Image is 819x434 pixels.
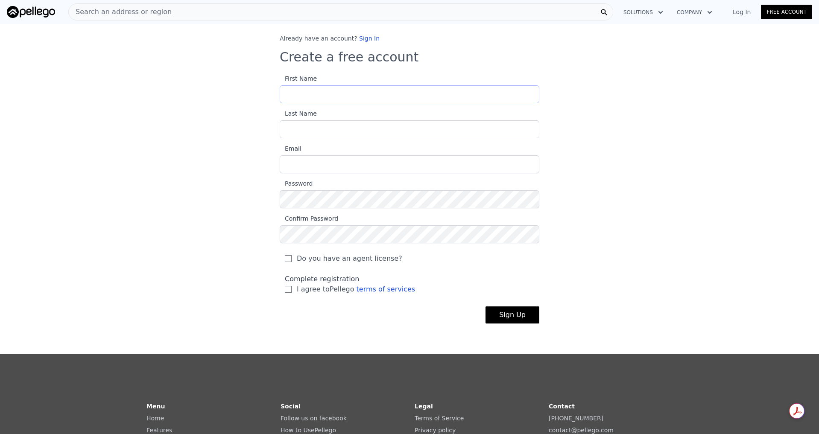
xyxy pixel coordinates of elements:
[549,415,603,422] a: [PHONE_NUMBER]
[486,306,539,323] button: Sign Up
[297,253,402,264] span: Do you have an agent license?
[146,403,165,410] strong: Menu
[357,285,415,293] a: terms of services
[722,8,761,16] a: Log In
[280,180,313,187] span: Password
[280,215,338,222] span: Confirm Password
[7,6,55,18] img: Pellego
[280,85,539,103] input: First Name
[285,275,360,283] span: Complete registration
[280,225,539,243] input: Confirm Password
[280,155,539,173] input: Email
[281,403,301,410] strong: Social
[280,190,539,208] input: Password
[285,286,292,293] input: I agree toPellego terms of services
[549,403,575,410] strong: Contact
[280,50,539,65] h3: Create a free account
[670,5,719,20] button: Company
[297,284,415,294] span: I agree to Pellego
[415,427,456,434] a: Privacy policy
[280,75,317,82] span: First Name
[285,255,292,262] input: Do you have an agent license?
[359,35,380,42] a: Sign In
[617,5,670,20] button: Solutions
[415,415,464,422] a: Terms of Service
[281,415,347,422] a: Follow us on facebook
[146,427,172,434] a: Features
[415,403,433,410] strong: Legal
[549,427,614,434] a: contact@pellego.com
[761,5,812,19] a: Free Account
[280,110,317,117] span: Last Name
[280,34,539,43] div: Already have an account?
[69,7,172,17] span: Search an address or region
[280,120,539,138] input: Last Name
[281,427,336,434] a: How to UsePellego
[146,415,164,422] a: Home
[280,145,301,152] span: Email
